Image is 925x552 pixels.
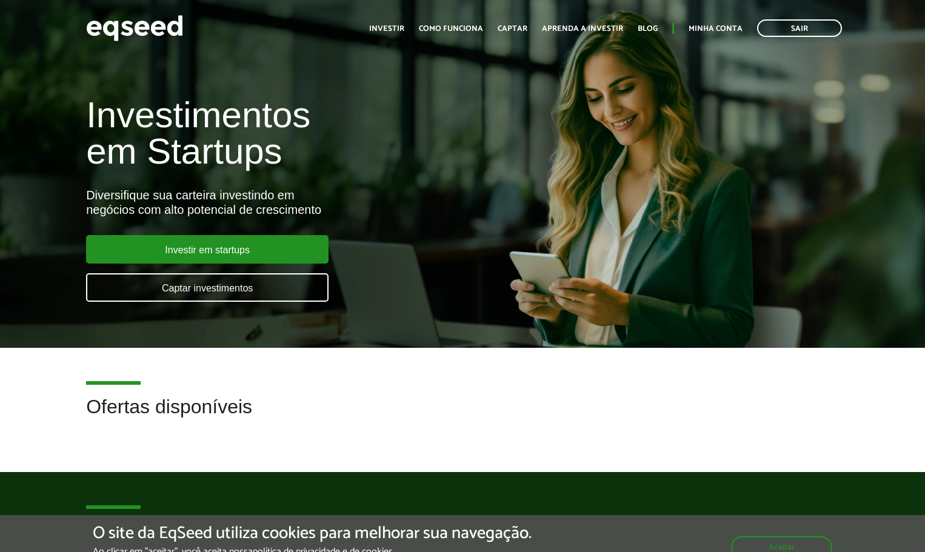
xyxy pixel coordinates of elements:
[638,25,658,33] a: Blog
[86,273,329,302] a: Captar investimentos
[542,25,623,33] a: Aprenda a investir
[93,524,532,543] h5: O site da EqSeed utiliza cookies para melhorar sua navegação.
[498,25,527,33] a: Captar
[369,25,404,33] a: Investir
[86,235,329,264] a: Investir em startups
[86,12,183,44] img: EqSeed
[689,25,743,33] a: Minha conta
[86,97,530,170] h1: Investimentos em Startups
[86,188,530,217] div: Diversifique sua carteira investindo em negócios com alto potencial de crescimento
[419,25,483,33] a: Como funciona
[86,396,839,436] h2: Ofertas disponíveis
[757,19,842,37] a: Sair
